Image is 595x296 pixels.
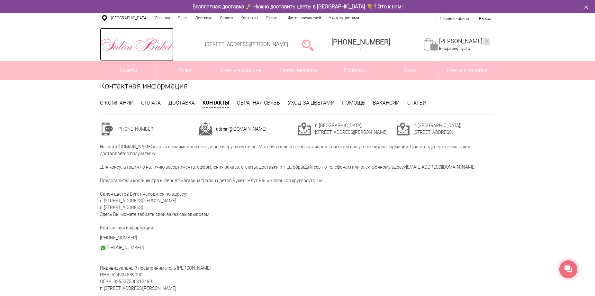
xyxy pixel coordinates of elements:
[315,122,397,136] td: г. [GEOGRAPHIC_DATA], [STREET_ADDRESS][PERSON_NAME]
[100,100,133,106] a: О компании
[298,122,311,136] img: cont3.png
[407,100,426,106] a: Статьи
[406,164,475,170] a: [EMAIL_ADDRESS][DOMAIN_NAME]
[269,61,326,80] a: Букеты невесты
[107,13,151,23] a: [GEOGRAPHIC_DATA]
[479,16,491,21] a: Выход
[288,100,334,106] a: Уход за цветами
[118,144,152,149] a: [DOMAIN_NAME]
[100,80,495,92] h1: Контактная информация
[342,100,365,106] a: Помощь
[382,61,438,80] span: Кому
[331,38,390,46] span: [PHONE_NUMBER]
[262,13,284,23] a: Отзывы
[216,13,237,23] a: Оплата
[325,13,363,23] a: Уход за цветами
[100,122,113,136] img: cont1.png
[203,99,229,108] a: Контакты
[157,61,213,80] a: Розы
[191,13,216,23] a: Доставка
[328,36,394,54] a: [PHONE_NUMBER]
[439,61,495,80] a: Цветы в коробке
[326,61,382,80] a: Подарки
[95,3,500,10] div: Бесплатная доставка 🚀 Нужно доставить цветы в [GEOGRAPHIC_DATA] 💐 ? Это к нам!
[174,13,191,23] a: О нас
[229,126,266,132] a: @[DOMAIN_NAME]
[199,122,212,136] img: cont2.png
[237,100,280,106] a: Обратная связь
[205,41,288,47] a: [STREET_ADDRESS][PERSON_NAME]
[117,122,199,136] td: [PHONE_NUMBER]
[100,61,157,80] a: Букеты
[396,122,410,136] img: cont3.png
[483,38,490,45] ins: 0
[151,13,174,23] a: Главная
[100,245,106,251] img: watsap_30.png.webp
[216,126,229,132] a: admin
[237,13,262,23] a: Контакты
[439,38,490,45] a: [PERSON_NAME]
[100,225,495,231] p: Контактная информация:
[168,100,195,106] a: Доставка
[439,46,470,51] span: В корзине пусто
[414,122,495,136] td: г. [GEOGRAPHIC_DATA], [STREET_ADDRESS]
[107,245,144,250] a: [PHONE_NUMBER]
[373,100,400,106] a: Вакансии
[213,61,269,80] a: Цветы в корзине
[141,100,161,106] a: Оплата
[284,13,325,23] a: Фото получателей
[439,16,471,21] a: Личный кабинет
[100,36,174,53] img: Цветы Нижний Новгород
[100,235,137,240] a: [PHONE_NUMBER]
